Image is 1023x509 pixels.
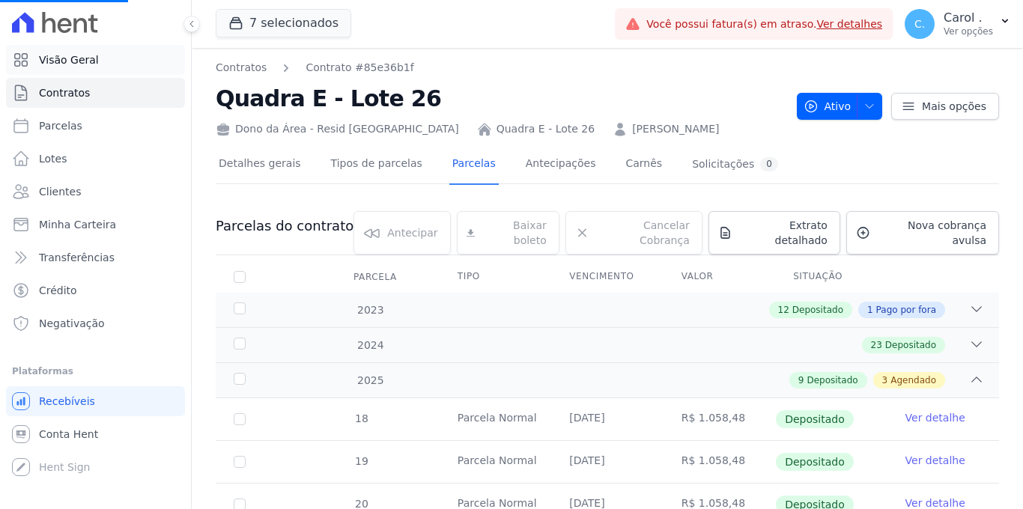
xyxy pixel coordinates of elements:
a: Extrato detalhado [708,211,840,254]
span: Crédito [39,283,77,298]
span: 9 [798,374,804,387]
span: Nova cobrança avulsa [876,218,986,248]
div: Dono da Área - Resid [GEOGRAPHIC_DATA] [216,121,459,137]
a: Conta Hent [6,419,185,449]
a: Detalhes gerais [216,145,304,185]
a: Contratos [6,78,185,108]
span: Lotes [39,151,67,166]
th: Vencimento [551,261,663,293]
a: Antecipações [523,145,599,185]
nav: Breadcrumb [216,60,785,76]
button: Ativo [797,93,883,120]
span: 3 [882,374,888,387]
th: Tipo [440,261,551,293]
a: Crédito [6,275,185,305]
div: Parcela [336,262,415,292]
a: Negativação [6,308,185,338]
div: Plataformas [12,362,179,380]
a: Quadra E - Lote 26 [497,121,595,137]
span: Clientes [39,184,81,199]
a: Solicitações0 [689,145,781,185]
input: Só é possível selecionar pagamentos em aberto [234,413,246,425]
span: Mais opções [922,99,986,114]
a: Ver detalhes [816,18,882,30]
span: Pago por fora [876,303,936,317]
th: Valor [664,261,775,293]
a: Nova cobrança avulsa [846,211,999,254]
td: [DATE] [551,398,663,440]
span: 18 [353,412,368,424]
span: Você possui fatura(s) em atraso. [646,16,882,32]
a: Lotes [6,144,185,174]
a: Carnês [622,145,665,185]
a: Clientes [6,177,185,207]
span: Extrato detalhado [738,218,828,248]
a: Recebíveis [6,386,185,416]
a: Ver detalhe [905,453,965,468]
span: 1 [867,303,873,317]
span: Recebíveis [39,394,95,409]
span: Contratos [39,85,90,100]
td: Parcela Normal [440,441,551,483]
button: C. Carol . Ver opções [893,3,1023,45]
span: 12 [778,303,789,317]
div: Solicitações [692,157,778,171]
span: Depositado [885,338,936,352]
span: Depositado [792,303,843,317]
button: 7 selecionados [216,9,351,37]
span: Depositado [807,374,857,387]
p: Carol . [944,10,993,25]
span: Agendado [890,374,936,387]
span: 19 [353,455,368,467]
a: [PERSON_NAME] [632,121,719,137]
span: Negativação [39,316,105,331]
a: Mais opções [891,93,999,120]
div: 0 [760,157,778,171]
span: Parcelas [39,118,82,133]
h2: Quadra E - Lote 26 [216,82,785,115]
a: Parcelas [449,145,499,185]
span: Depositado [776,453,854,471]
input: Só é possível selecionar pagamentos em aberto [234,456,246,468]
h3: Parcelas do contrato [216,217,353,235]
td: Parcela Normal [440,398,551,440]
a: Ver detalhe [905,410,965,425]
span: Depositado [776,410,854,428]
span: Ativo [804,93,852,120]
th: Situação [775,261,887,293]
a: Contrato #85e36b1f [306,60,413,76]
span: C. [914,19,925,29]
a: Contratos [216,60,267,76]
span: Visão Geral [39,52,99,67]
span: Conta Hent [39,427,98,442]
nav: Breadcrumb [216,60,414,76]
a: Transferências [6,243,185,272]
a: Tipos de parcelas [328,145,425,185]
a: Visão Geral [6,45,185,75]
td: R$ 1.058,48 [664,441,775,483]
a: Minha Carteira [6,210,185,240]
p: Ver opções [944,25,993,37]
span: 23 [871,338,882,352]
td: R$ 1.058,48 [664,398,775,440]
span: Transferências [39,250,115,265]
td: [DATE] [551,441,663,483]
span: Minha Carteira [39,217,116,232]
a: Parcelas [6,111,185,141]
